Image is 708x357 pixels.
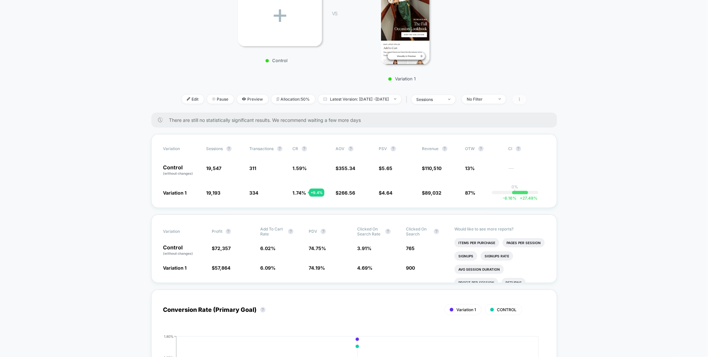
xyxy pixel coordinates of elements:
[499,98,501,100] img: end
[454,278,498,287] li: Profit Per Session
[250,146,274,151] span: Transactions
[250,165,257,171] span: 311
[509,166,545,176] span: ---
[163,190,187,196] span: Variation 1
[276,97,279,101] img: rebalance
[379,165,393,171] span: $
[226,146,232,151] button: ?
[277,146,282,151] button: ?
[288,229,293,234] button: ?
[357,226,382,236] span: Clicked on search rate
[336,165,355,171] span: $
[163,146,200,151] span: Variation
[457,307,476,312] span: Variation 1
[336,146,345,151] span: AOV
[509,146,545,151] span: CI
[163,165,200,176] p: Control
[434,229,439,234] button: ?
[318,95,401,104] span: Latest Version: [DATE] - [DATE]
[332,11,337,16] span: VS
[379,190,393,196] span: $
[503,196,516,201] span: -6.16 %
[357,265,373,271] span: 4.69 %
[357,245,372,251] span: 3.91 %
[391,146,396,151] button: ?
[187,97,190,101] img: edit
[250,190,259,196] span: 334
[382,190,393,196] span: 4.64
[382,165,393,171] span: 5.65
[212,265,230,271] span: $
[164,334,174,338] tspan: 1.80%
[348,146,354,151] button: ?
[339,190,355,196] span: 266.56
[182,95,204,104] span: Edit
[406,245,415,251] span: 765
[235,58,319,63] p: Control
[215,265,230,271] span: 57,864
[309,265,325,271] span: 74.19 %
[309,189,324,197] div: + 9.4 %
[503,238,545,247] li: Pages Per Session
[442,146,447,151] button: ?
[260,226,285,236] span: Add To Cart Rate
[425,190,442,196] span: 89,032
[226,229,231,234] button: ?
[405,95,412,104] span: |
[339,165,355,171] span: 355.34
[323,97,327,101] img: calendar
[417,97,443,102] div: sessions
[465,165,475,171] span: 13%
[237,95,268,104] span: Preview
[481,251,513,261] li: Signups Rate
[212,229,222,234] span: Profit
[163,251,193,255] span: (without changes)
[309,245,326,251] span: 74.75 %
[465,146,502,151] span: OTW
[422,190,442,196] span: $
[394,98,396,100] img: end
[321,229,326,234] button: ?
[454,251,477,261] li: Signups
[206,190,221,196] span: 19,193
[465,190,476,196] span: 87%
[379,146,387,151] span: PSV
[163,265,187,271] span: Variation 1
[422,146,439,151] span: Revenue
[454,265,504,274] li: Avg Session Duration
[425,165,442,171] span: 110,510
[406,265,415,271] span: 900
[215,245,231,251] span: 72,357
[302,146,307,151] button: ?
[422,165,442,171] span: $
[260,245,275,251] span: 6.02 %
[514,189,516,194] p: |
[512,184,518,189] p: 0%
[497,307,517,312] span: CONTROL
[207,95,234,104] span: Pause
[516,196,537,201] span: 27.49 %
[336,190,355,196] span: $
[272,95,315,104] span: Allocation: 50%
[520,196,522,201] span: +
[260,265,275,271] span: 6.09 %
[163,226,200,236] span: Variation
[163,171,193,175] span: (without changes)
[454,238,499,247] li: Items Per Purchase
[309,229,317,234] span: PDV
[293,165,307,171] span: 1.59 %
[454,226,545,231] p: Would like to see more reports?
[293,190,306,196] span: 1.74 %
[163,245,205,256] p: Control
[206,165,222,171] span: 19,547
[478,146,484,151] button: ?
[212,97,215,101] img: end
[516,146,521,151] button: ?
[448,99,450,100] img: end
[260,307,266,312] button: ?
[467,97,494,102] div: No Filter
[344,76,460,81] p: Variation 1
[385,229,391,234] button: ?
[169,117,544,123] span: There are still no statistically significant results. We recommend waiting a few more days
[502,278,526,287] li: Returns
